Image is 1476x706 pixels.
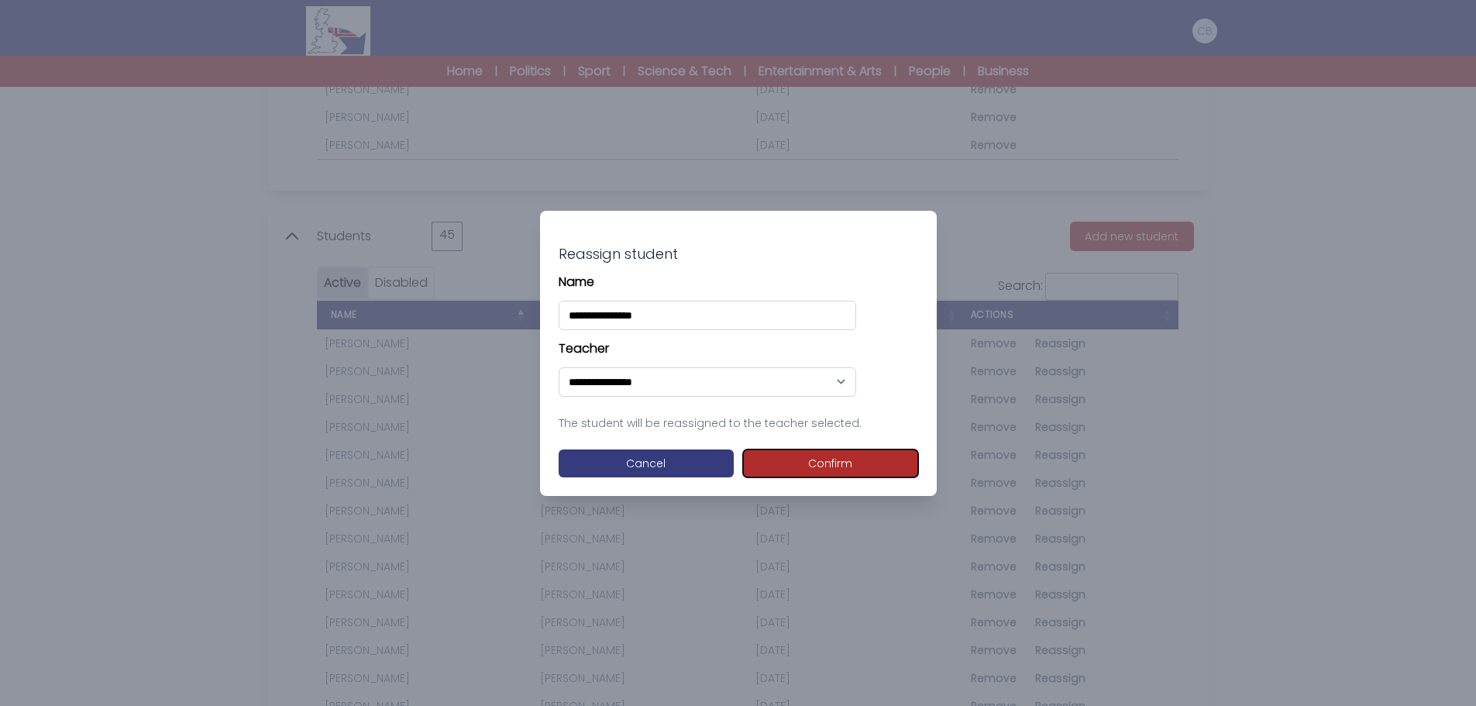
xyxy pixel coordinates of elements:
[559,273,918,291] p: Name
[559,245,918,263] h3: Reassign student
[559,415,918,431] p: The student will be reassigned to the teacher selected.
[559,339,918,358] p: Teacher
[559,449,734,477] button: Cancel
[743,449,918,477] button: Confirm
